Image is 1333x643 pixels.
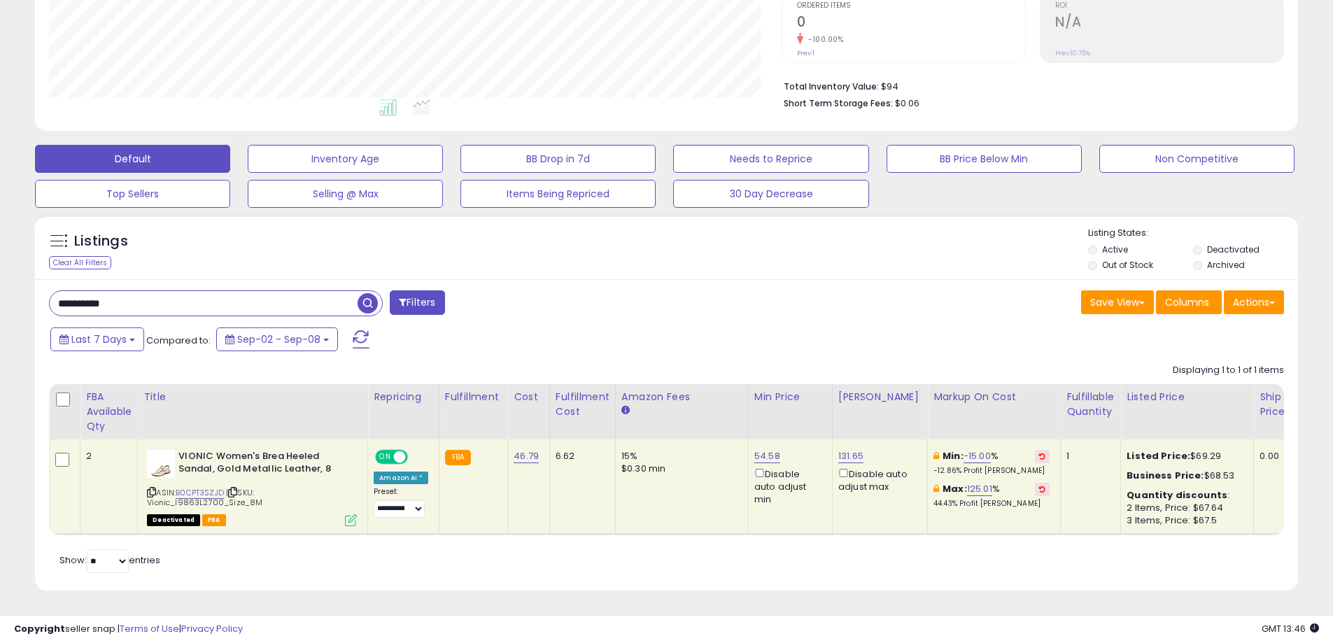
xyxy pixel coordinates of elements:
[86,450,127,462] div: 2
[1127,450,1243,462] div: $69.29
[514,449,539,463] a: 46.79
[556,450,605,462] div: 6.62
[1055,49,1090,57] small: Prev: 10.75%
[176,487,224,499] a: B0CPT3SZJD
[460,180,656,208] button: Items Being Repriced
[216,327,338,351] button: Sep-02 - Sep-08
[237,332,320,346] span: Sep-02 - Sep-08
[374,390,433,404] div: Repricing
[35,145,230,173] button: Default
[390,290,444,315] button: Filters
[14,622,65,635] strong: Copyright
[445,390,502,404] div: Fulfillment
[406,451,428,462] span: OFF
[933,483,1050,509] div: %
[621,404,630,417] small: Amazon Fees.
[202,514,226,526] span: FBA
[933,499,1050,509] p: 44.43% Profit [PERSON_NAME]
[71,332,127,346] span: Last 7 Days
[143,390,362,404] div: Title
[181,622,243,635] a: Privacy Policy
[928,384,1061,439] th: The percentage added to the cost of goods (COGS) that forms the calculator for Min & Max prices.
[14,623,243,636] div: seller snap | |
[248,145,443,173] button: Inventory Age
[147,514,200,526] span: All listings that are unavailable for purchase on Amazon for any reason other than out-of-stock
[35,180,230,208] button: Top Sellers
[1127,489,1243,502] div: :
[797,2,1025,10] span: Ordered Items
[1207,259,1245,271] label: Archived
[964,449,991,463] a: -15.00
[1066,450,1110,462] div: 1
[1224,290,1284,314] button: Actions
[784,77,1274,94] li: $94
[49,256,111,269] div: Clear All Filters
[895,97,919,110] span: $0.06
[374,472,428,484] div: Amazon AI *
[1260,450,1283,462] div: 0.00
[556,390,609,419] div: Fulfillment Cost
[1102,243,1128,255] label: Active
[967,482,992,496] a: 125.01
[120,622,179,635] a: Terms of Use
[838,466,917,493] div: Disable auto adjust max
[445,450,471,465] small: FBA
[1102,259,1153,271] label: Out of Stock
[74,232,128,251] h5: Listings
[1127,449,1190,462] b: Listed Price:
[147,487,262,508] span: | SKU: Vionic_I9863L2700_Size_8M
[374,487,428,518] div: Preset:
[621,390,742,404] div: Amazon Fees
[621,450,738,462] div: 15%
[1055,2,1283,10] span: ROI
[1262,622,1319,635] span: 2025-09-16 13:46 GMT
[933,390,1055,404] div: Markup on Cost
[933,466,1050,476] p: -12.86% Profit [PERSON_NAME]
[1099,145,1295,173] button: Non Competitive
[248,180,443,208] button: Selling @ Max
[1127,390,1248,404] div: Listed Price
[147,450,357,525] div: ASIN:
[1127,469,1243,482] div: $68.53
[838,390,922,404] div: [PERSON_NAME]
[514,390,544,404] div: Cost
[86,390,132,434] div: FBA Available Qty
[621,462,738,475] div: $0.30 min
[1055,14,1283,33] h2: N/A
[1127,502,1243,514] div: 2 Items, Price: $67.64
[1156,290,1222,314] button: Columns
[754,390,826,404] div: Min Price
[1207,243,1260,255] label: Deactivated
[943,449,964,462] b: Min:
[1127,488,1227,502] b: Quantity discounts
[784,80,879,92] b: Total Inventory Value:
[460,145,656,173] button: BB Drop in 7d
[178,450,348,479] b: VIONIC Women's Brea Heeled Sandal, Gold Metallic Leather, 8
[50,327,144,351] button: Last 7 Days
[797,14,1025,33] h2: 0
[1088,227,1298,240] p: Listing States:
[376,451,394,462] span: ON
[933,450,1050,476] div: %
[887,145,1082,173] button: BB Price Below Min
[803,34,843,45] small: -100.00%
[754,449,780,463] a: 54.58
[784,97,893,109] b: Short Term Storage Fees:
[754,466,821,507] div: Disable auto adjust min
[943,482,967,495] b: Max:
[147,450,175,478] img: 312kGYM+-QL._SL40_.jpg
[146,334,211,347] span: Compared to:
[1066,390,1115,419] div: Fulfillable Quantity
[1173,364,1284,377] div: Displaying 1 to 1 of 1 items
[1081,290,1154,314] button: Save View
[797,49,814,57] small: Prev: 1
[1127,469,1204,482] b: Business Price:
[1165,295,1209,309] span: Columns
[673,180,868,208] button: 30 Day Decrease
[1260,390,1288,419] div: Ship Price
[59,553,160,567] span: Show: entries
[1127,514,1243,527] div: 3 Items, Price: $67.5
[838,449,863,463] a: 131.65
[673,145,868,173] button: Needs to Reprice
